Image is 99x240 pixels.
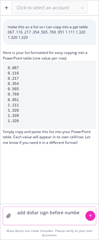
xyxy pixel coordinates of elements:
[8,66,23,123] code: 0.067 0.116 0.217 0.354 0.565 0.769 0.951 1.111 1.320 1.320 1.320
[3,129,96,145] p: Simply copy and paste this list into your PowerPoint table. Each value will appear in its own cel...
[3,229,96,237] div: Nova Assist can make mistakes. Please verify at your own discretion.
[2,3,11,13] button: Create a new chat
[8,24,91,40] p: make this as a list so i can copy into a ppt table 067 .116 .217 .354 .565 .769 .951 1.111 1.320 ...
[14,207,85,225] textarea: add dollar sign before numbe
[3,50,96,60] p: Here is your list formatted for easy copying into a PowerPoint table (one value per row):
